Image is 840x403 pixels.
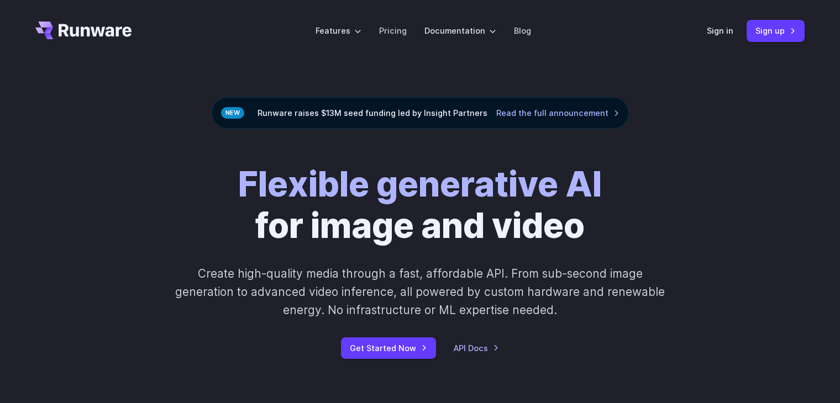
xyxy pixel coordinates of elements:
[707,24,733,37] a: Sign in
[174,264,666,320] p: Create high-quality media through a fast, affordable API. From sub-second image generation to adv...
[212,97,629,129] div: Runware raises $13M seed funding led by Insight Partners
[316,24,361,37] label: Features
[35,22,132,39] a: Go to /
[496,107,620,119] a: Read the full announcement
[454,342,499,354] a: API Docs
[379,24,407,37] a: Pricing
[514,24,531,37] a: Blog
[238,164,602,247] h1: for image and video
[238,163,602,205] strong: Flexible generative AI
[747,20,805,41] a: Sign up
[341,337,436,359] a: Get Started Now
[424,24,496,37] label: Documentation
